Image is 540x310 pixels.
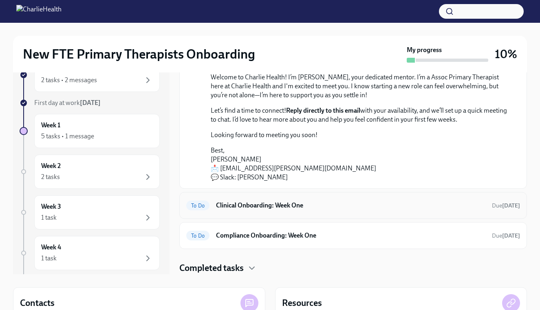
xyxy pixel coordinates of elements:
[492,202,520,210] span: October 13th, 2025 10:00
[502,232,520,239] strong: [DATE]
[80,99,101,107] strong: [DATE]
[34,99,101,107] span: First day at work
[186,199,520,212] a: To DoClinical Onboarding: Week OneDue[DATE]
[41,213,57,222] div: 1 task
[41,162,61,170] h6: Week 2
[20,297,55,309] h4: Contacts
[211,73,507,100] p: Welcome to Charlie Health! I’m [PERSON_NAME], your dedicated mentor. I’m a Assoc Primary Therapis...
[41,76,97,85] div: 2 tasks • 2 messages
[41,172,60,181] div: 2 tasks
[286,107,360,114] strong: Reply directly to this email
[20,236,160,270] a: Week 41 task
[20,114,160,148] a: Week 15 tasks • 1 message
[41,254,57,263] div: 1 task
[179,262,244,274] h4: Completed tasks
[20,58,160,92] a: Week -12 tasks • 2 messages
[23,46,255,62] h2: New FTE Primary Therapists Onboarding
[20,195,160,229] a: Week 31 task
[211,106,507,124] p: Let’s find a time to connect! with your availability, and we’ll set up a quick meeting to chat. I...
[216,231,485,240] h6: Compliance Onboarding: Week One
[20,155,160,189] a: Week 22 tasks
[502,202,520,209] strong: [DATE]
[41,243,61,252] h6: Week 4
[216,201,485,210] h6: Clinical Onboarding: Week One
[41,121,60,130] h6: Week 1
[179,262,527,274] div: Completed tasks
[186,203,209,209] span: To Do
[20,98,160,107] a: First day at work[DATE]
[211,131,507,140] p: Looking forward to meeting you soon!
[41,132,94,141] div: 5 tasks • 1 message
[282,297,322,309] h4: Resources
[211,146,507,182] p: Best, [PERSON_NAME] 📩 [EMAIL_ADDRESS][PERSON_NAME][DOMAIN_NAME] 💬 Slack: [PERSON_NAME]
[492,232,520,239] span: Due
[407,46,442,55] strong: My progress
[492,232,520,240] span: October 13th, 2025 10:00
[16,5,62,18] img: CharlieHealth
[495,47,517,61] h3: 10%
[41,202,61,211] h6: Week 3
[186,229,520,242] a: To DoCompliance Onboarding: Week OneDue[DATE]
[186,233,209,239] span: To Do
[492,202,520,209] span: Due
